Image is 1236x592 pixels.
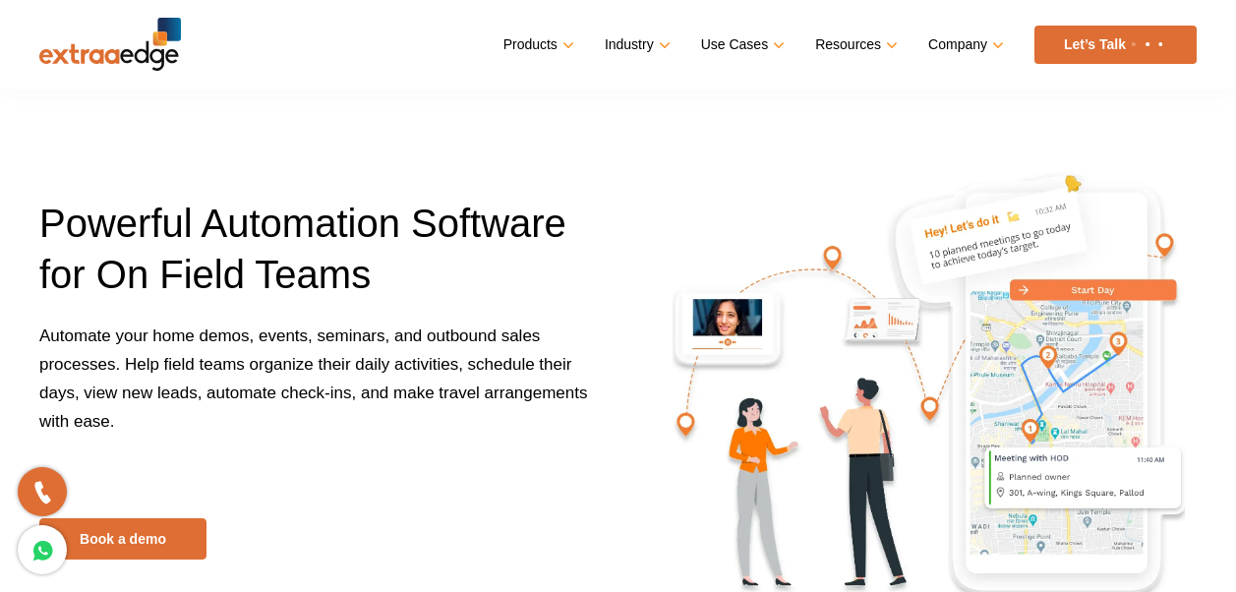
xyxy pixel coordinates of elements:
[39,202,566,296] span: Powerful Automation Software for On Field Teams
[701,30,781,59] a: Use Cases
[1034,26,1197,64] a: Let’s Talk
[39,326,588,431] span: Automate your home demos, events, seminars, and outbound sales processes. Help field teams organi...
[928,30,1000,59] a: Company
[815,30,894,59] a: Resources
[503,30,570,59] a: Products
[605,30,667,59] a: Industry
[39,518,206,560] a: Book a demo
